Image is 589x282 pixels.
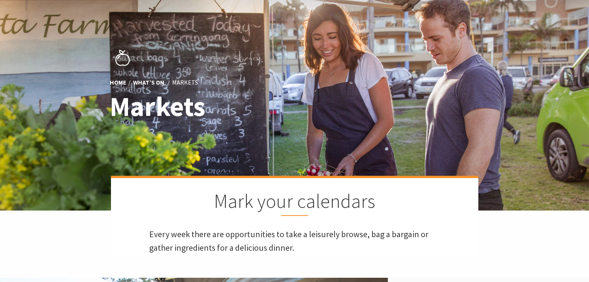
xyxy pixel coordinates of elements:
a: Home [110,78,127,87]
h1: Markets [110,92,329,121]
p: Every week there are opportunities to take a leisurely browse, bag a bargain or gather ingredient... [150,228,440,255]
h2: Mark your calendars [150,190,440,216]
li: Markets [172,78,198,88]
a: What’s On [133,78,165,87]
